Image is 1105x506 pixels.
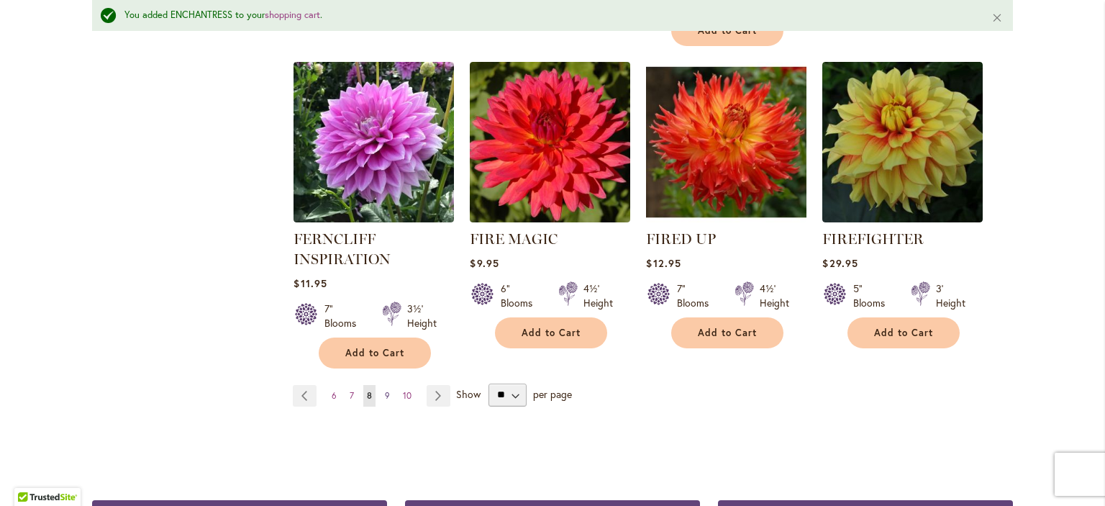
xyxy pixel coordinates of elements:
[495,317,607,348] button: Add to Cart
[399,385,415,407] a: 10
[328,385,340,407] a: 6
[470,256,499,270] span: $9.95
[265,9,320,21] a: shopping cart
[385,390,390,401] span: 9
[407,302,437,330] div: 3½' Height
[403,390,411,401] span: 10
[533,387,572,400] span: per page
[470,212,630,225] a: FIRE MAGIC
[294,276,327,290] span: $11.95
[381,385,394,407] a: 9
[646,212,806,225] a: FIRED UP
[294,212,454,225] a: Ferncliff Inspiration
[646,256,681,270] span: $12.95
[345,347,404,359] span: Add to Cart
[294,230,391,268] a: FERNCLIFF INSPIRATION
[646,230,716,248] a: FIRED UP
[936,281,965,310] div: 3' Height
[677,281,717,310] div: 7" Blooms
[822,62,983,222] img: FIREFIGHTER
[456,387,481,400] span: Show
[822,230,924,248] a: FIREFIGHTER
[11,455,51,495] iframe: Launch Accessibility Center
[853,281,893,310] div: 5" Blooms
[124,9,970,22] div: You added ENCHANTRESS to your .
[324,302,365,330] div: 7" Blooms
[332,390,337,401] span: 6
[367,390,372,401] span: 8
[847,317,960,348] button: Add to Cart
[874,327,933,339] span: Add to Cart
[350,390,354,401] span: 7
[646,62,806,222] img: FIRED UP
[470,230,558,248] a: FIRE MAGIC
[822,256,858,270] span: $29.95
[760,281,789,310] div: 4½' Height
[470,62,630,222] img: FIRE MAGIC
[294,62,454,222] img: Ferncliff Inspiration
[501,281,541,310] div: 6" Blooms
[522,327,581,339] span: Add to Cart
[698,327,757,339] span: Add to Cart
[346,385,358,407] a: 7
[671,317,783,348] button: Add to Cart
[319,338,431,369] button: Add to Cart
[583,281,613,310] div: 4½' Height
[822,212,983,225] a: FIREFIGHTER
